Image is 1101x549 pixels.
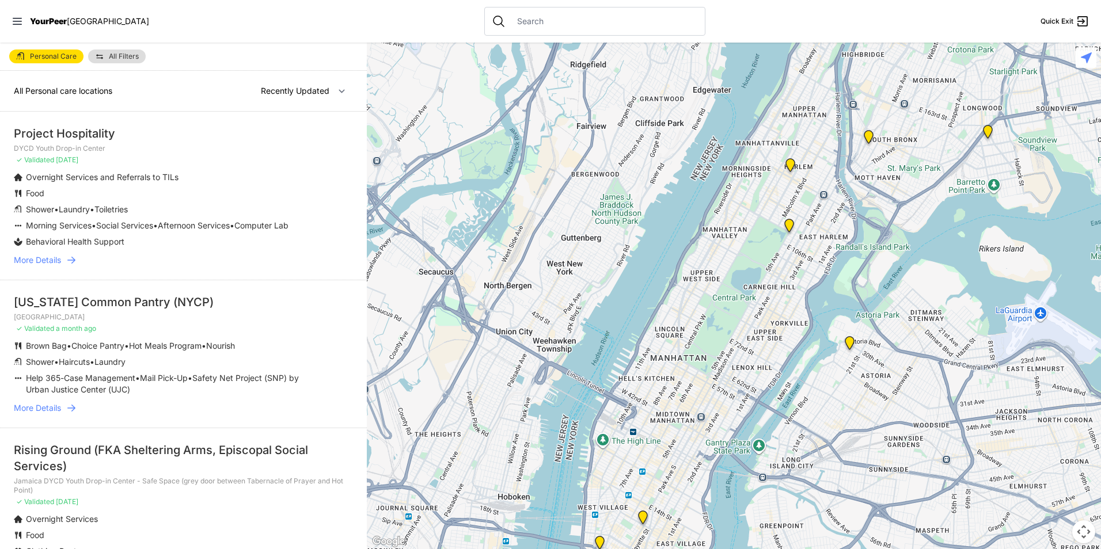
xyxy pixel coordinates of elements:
[14,402,61,414] span: More Details
[14,144,353,153] p: DYCD Youth Drop-in Center
[16,497,54,506] span: ✓ Validated
[26,220,92,230] span: Morning Services
[67,16,149,26] span: [GEOGRAPHIC_DATA]
[56,324,96,333] span: a month ago
[636,510,650,529] div: Harvey Milk High School
[206,341,235,350] span: Nourish
[129,341,202,350] span: Hot Meals Program
[981,125,995,143] div: Living Room 24-Hour Drop-In Center
[26,188,44,198] span: Food
[54,357,59,367] span: •
[54,204,59,214] span: •
[94,357,126,367] span: Laundry
[26,172,179,182] span: Overnight Services and Referrals to TILs
[1041,17,1073,26] span: Quick Exit
[202,341,206,350] span: •
[782,219,796,237] div: Manhattan
[90,357,94,367] span: •
[59,357,90,367] span: Haircuts
[26,530,44,540] span: Food
[94,204,128,214] span: Toiletries
[71,341,124,350] span: Choice Pantry
[92,220,96,230] span: •
[88,49,146,63] a: All Filters
[14,254,353,266] a: More Details
[370,534,408,549] a: Open this area in Google Maps (opens a new window)
[158,220,230,230] span: Afternoon Services
[1041,14,1089,28] a: Quick Exit
[14,125,353,142] div: Project Hospitality
[140,373,188,383] span: Mail Pick-Up
[1072,520,1095,543] button: Map camera controls
[16,324,54,333] span: ✓ Validated
[56,155,78,164] span: [DATE]
[26,204,54,214] span: Shower
[109,53,139,60] span: All Filters
[9,49,83,63] a: Personal Care
[783,158,798,177] div: Uptown/Harlem DYCD Youth Drop-in Center
[861,130,876,148] div: Harm Reduction Center
[26,373,135,383] span: Help 365-Case Management
[14,476,353,495] p: Jamaica DYCD Youth Drop-in Center - Safe Space (grey door between Tabernacle of Prayer and Hot Po...
[135,373,140,383] span: •
[67,341,71,350] span: •
[59,204,90,214] span: Laundry
[96,220,153,230] span: Social Services
[30,18,149,25] a: YourPeer[GEOGRAPHIC_DATA]
[14,254,61,266] span: More Details
[153,220,158,230] span: •
[30,53,77,60] span: Personal Care
[26,341,67,350] span: Brown Bag
[56,497,78,506] span: [DATE]
[14,86,112,96] span: All Personal care locations
[230,220,234,230] span: •
[124,341,129,350] span: •
[16,155,54,164] span: ✓ Validated
[26,514,98,524] span: Overnight Services
[188,373,192,383] span: •
[14,294,353,310] div: [US_STATE] Common Pantry (NYCP)
[370,534,408,549] img: Google
[14,402,353,414] a: More Details
[90,204,94,214] span: •
[26,237,124,246] span: Behavioral Health Support
[26,357,54,367] span: Shower
[510,16,698,27] input: Search
[30,16,67,26] span: YourPeer
[234,220,288,230] span: Computer Lab
[14,312,353,322] p: [GEOGRAPHIC_DATA]
[14,442,353,474] div: Rising Ground (FKA Sheltering Arms, Episcopal Social Services)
